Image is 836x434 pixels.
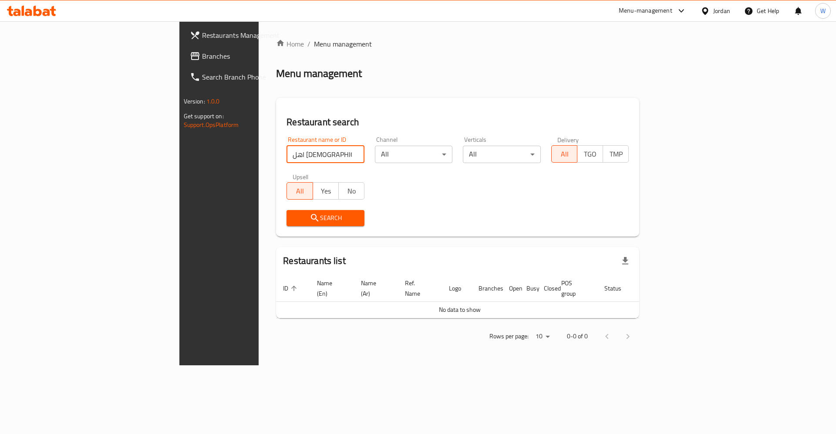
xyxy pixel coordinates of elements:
div: Menu-management [619,6,672,16]
span: Search [293,213,357,224]
span: POS group [561,278,587,299]
th: Branches [472,275,502,302]
button: All [287,182,313,200]
button: Search [287,210,364,226]
div: All [375,146,453,163]
div: Export file [615,250,636,271]
span: Status [604,283,633,294]
button: No [338,182,364,200]
span: Ref. Name [405,278,431,299]
th: Open [502,275,519,302]
a: Restaurants Management [183,25,319,46]
th: Closed [537,275,554,302]
p: 0-0 of 0 [567,331,588,342]
div: Rows per page: [532,330,553,343]
nav: breadcrumb [276,39,639,49]
a: Search Branch Phone [183,67,319,87]
span: ID [283,283,300,294]
input: Search for restaurant name or ID.. [287,146,364,163]
label: Delivery [557,137,579,143]
span: Get support on: [184,110,224,122]
span: Menu management [314,39,372,49]
span: W [820,6,826,16]
th: Logo [442,275,472,302]
button: TMP [603,145,629,163]
span: Branches [202,51,312,61]
span: No data to show [439,304,481,315]
span: Name (Ar) [361,278,388,299]
a: Branches [183,46,319,67]
button: TGO [577,145,603,163]
div: All [463,146,541,163]
th: Busy [519,275,537,302]
span: Restaurants Management [202,30,312,40]
button: All [551,145,577,163]
span: Search Branch Phone [202,72,312,82]
span: TMP [607,148,625,160]
span: All [290,185,309,197]
span: Name (En) [317,278,344,299]
h2: Restaurants list [283,254,345,267]
span: Version: [184,96,205,107]
div: Jordan [713,6,730,16]
span: 1.0.0 [206,96,220,107]
table: enhanced table [276,275,673,318]
span: Yes [317,185,335,197]
button: Yes [313,182,339,200]
span: All [555,148,574,160]
span: No [342,185,361,197]
h2: Restaurant search [287,116,629,129]
p: Rows per page: [489,331,529,342]
label: Upsell [293,174,309,180]
a: Support.OpsPlatform [184,119,239,130]
h2: Menu management [276,67,362,80]
span: TGO [581,148,600,160]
